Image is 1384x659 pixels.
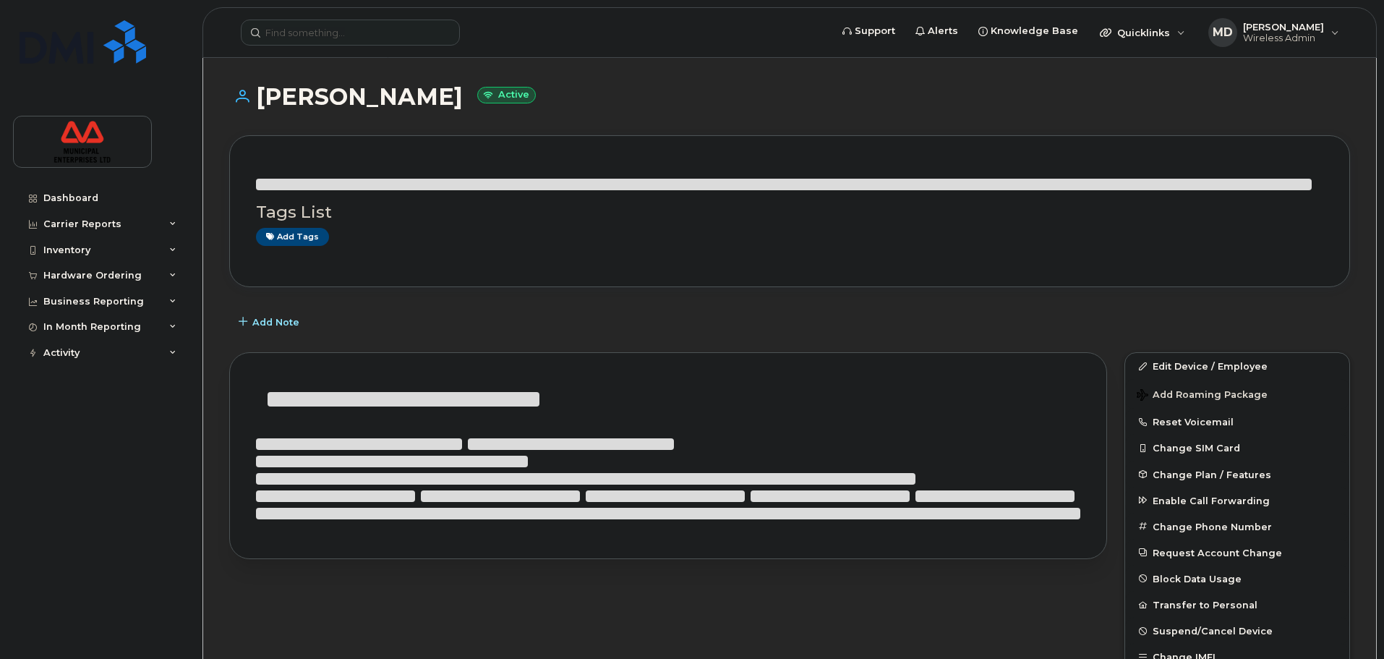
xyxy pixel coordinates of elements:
[1153,626,1273,637] span: Suspend/Cancel Device
[1137,389,1268,403] span: Add Roaming Package
[229,84,1350,109] h1: [PERSON_NAME]
[1125,514,1349,540] button: Change Phone Number
[1125,353,1349,379] a: Edit Device / Employee
[1125,462,1349,488] button: Change Plan / Features
[1125,566,1349,592] button: Block Data Usage
[252,315,299,329] span: Add Note
[256,203,1323,221] h3: Tags List
[1125,540,1349,566] button: Request Account Change
[477,87,536,103] small: Active
[1153,469,1271,480] span: Change Plan / Features
[1125,488,1349,514] button: Enable Call Forwarding
[1125,435,1349,461] button: Change SIM Card
[1125,592,1349,618] button: Transfer to Personal
[1125,618,1349,644] button: Suspend/Cancel Device
[229,309,312,335] button: Add Note
[1125,409,1349,435] button: Reset Voicemail
[256,228,329,246] a: Add tags
[1153,495,1270,506] span: Enable Call Forwarding
[1125,379,1349,409] button: Add Roaming Package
